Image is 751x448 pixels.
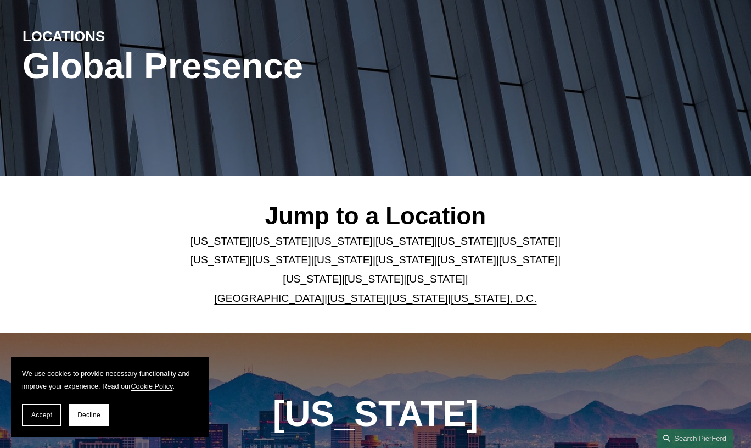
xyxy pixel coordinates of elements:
[406,273,465,285] a: [US_STATE]
[11,357,209,437] section: Cookie banner
[228,394,523,435] h1: [US_STATE]
[22,368,198,393] p: We use cookies to provide necessary functionality and improve your experience. Read our .
[190,254,249,266] a: [US_STATE]
[77,411,100,419] span: Decline
[375,235,434,247] a: [US_STATE]
[451,292,537,304] a: [US_STATE], D.C.
[131,382,172,390] a: Cookie Policy
[657,429,733,448] a: Search this site
[23,27,199,46] h4: LOCATIONS
[22,404,61,426] button: Accept
[499,254,558,266] a: [US_STATE]
[214,292,324,304] a: [GEOGRAPHIC_DATA]
[252,254,311,266] a: [US_STATE]
[170,232,581,308] p: | | | | | | | | | | | | | | | | | |
[389,292,447,304] a: [US_STATE]
[31,411,52,419] span: Accept
[499,235,558,247] a: [US_STATE]
[190,235,249,247] a: [US_STATE]
[314,235,373,247] a: [US_STATE]
[283,273,341,285] a: [US_STATE]
[69,404,109,426] button: Decline
[437,254,496,266] a: [US_STATE]
[252,235,311,247] a: [US_STATE]
[437,235,496,247] a: [US_STATE]
[23,46,493,87] h1: Global Presence
[345,273,403,285] a: [US_STATE]
[170,201,581,230] h2: Jump to a Location
[327,292,386,304] a: [US_STATE]
[375,254,434,266] a: [US_STATE]
[314,254,373,266] a: [US_STATE]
